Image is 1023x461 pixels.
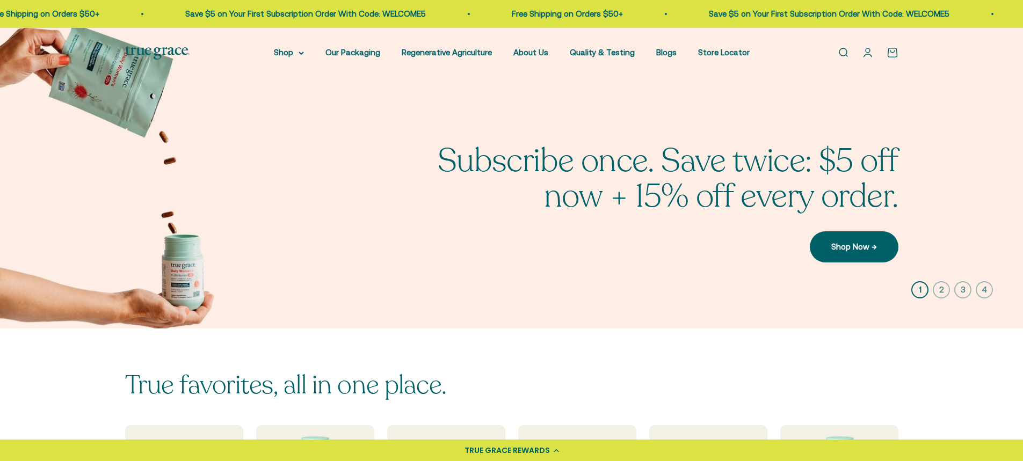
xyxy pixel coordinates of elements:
a: Quality & Testing [570,48,635,57]
button: 1 [911,281,928,298]
a: Shop Now → [810,231,898,262]
p: Save $5 on Your First Subscription Order With Code: WELCOME5 [184,8,425,20]
a: Store Locator [698,48,750,57]
button: 3 [954,281,971,298]
a: Our Packaging [325,48,380,57]
a: Free Shipping on Orders $50+ [511,9,622,18]
button: 4 [976,281,993,298]
summary: Shop [274,46,304,59]
button: 2 [933,281,950,298]
split-lines: Subscribe once. Save twice: $5 off now + 15% off every order. [438,139,898,218]
split-lines: True favorites, all in one place. [125,368,447,403]
div: TRUE GRACE REWARDS [465,445,550,456]
a: Regenerative Agriculture [402,48,492,57]
p: Save $5 on Your First Subscription Order With Code: WELCOME5 [708,8,948,20]
a: About Us [513,48,548,57]
a: Blogs [656,48,677,57]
